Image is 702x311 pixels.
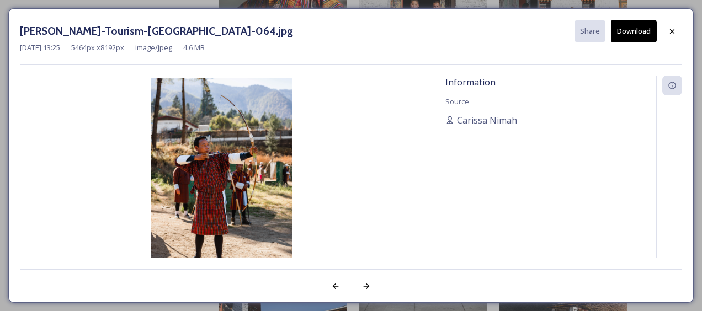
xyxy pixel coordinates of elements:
span: Information [445,76,496,88]
span: Source [445,96,469,106]
span: Carissa Nimah [457,114,517,127]
button: Download [611,20,657,42]
span: 5464 px x 8192 px [71,42,124,53]
span: 4.6 MB [183,42,205,53]
img: Ben-Richards-Tourism-Bhutan-064.jpg [20,78,423,290]
span: image/jpeg [135,42,172,53]
span: [DATE] 13:25 [20,42,60,53]
h3: [PERSON_NAME]-Tourism-[GEOGRAPHIC_DATA]-064.jpg [20,23,293,39]
button: Share [575,20,605,42]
